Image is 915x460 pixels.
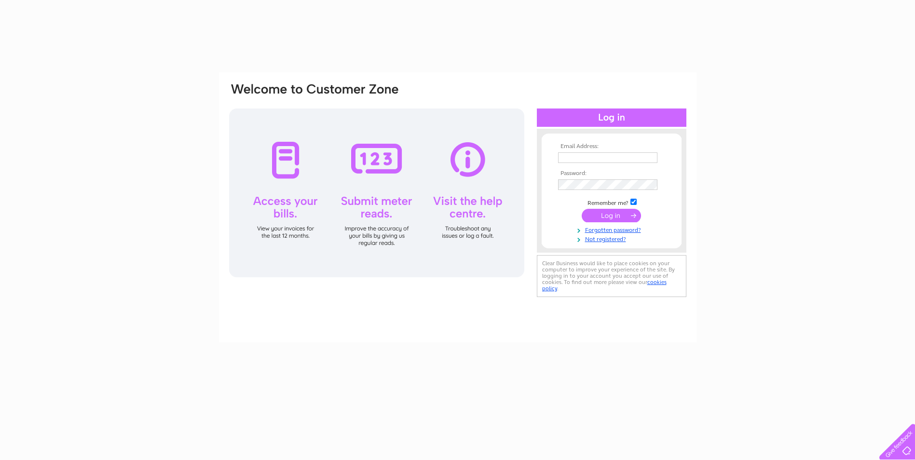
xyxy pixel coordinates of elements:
[582,209,641,222] input: Submit
[537,255,686,297] div: Clear Business would like to place cookies on your computer to improve your experience of the sit...
[556,143,668,150] th: Email Address:
[556,170,668,177] th: Password:
[558,234,668,243] a: Not registered?
[542,279,667,292] a: cookies policy
[556,197,668,207] td: Remember me?
[558,225,668,234] a: Forgotten password?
